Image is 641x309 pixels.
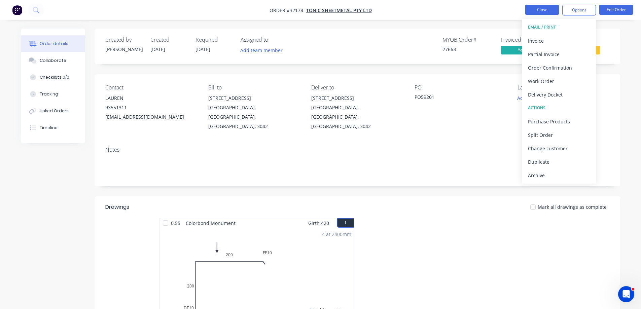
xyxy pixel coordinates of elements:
[105,103,198,112] div: 93551311
[522,21,596,34] button: EMAIL / PRINT
[105,203,129,211] div: Drawings
[105,93,198,122] div: LAUREN93551311[EMAIL_ADDRESS][DOMAIN_NAME]
[105,93,198,103] div: LAUREN
[522,128,596,142] button: Split Order
[21,119,85,136] button: Timeline
[562,5,596,15] button: Options
[528,144,590,153] div: Change customer
[522,155,596,168] button: Duplicate
[522,115,596,128] button: Purchase Products
[501,37,551,43] div: Invoiced
[528,157,590,167] div: Duplicate
[528,49,590,59] div: Partial Invoice
[150,37,187,43] div: Created
[528,36,590,46] div: Invoice
[528,90,590,100] div: Delivery Docket
[12,5,22,15] img: Factory
[442,37,493,43] div: MYOB Order #
[40,108,69,114] div: Linked Orders
[150,46,165,52] span: [DATE]
[21,86,85,103] button: Tracking
[40,74,69,80] div: Checklists 0/0
[501,46,541,54] span: Yes
[306,7,372,13] a: TONIC SHEETMETAL PTY LTD
[522,74,596,88] button: Work Order
[522,61,596,74] button: Order Confirmation
[528,130,590,140] div: Split Order
[528,63,590,73] div: Order Confirmation
[538,203,607,210] span: Mark all drawings as complete
[311,93,403,131] div: [STREET_ADDRESS][GEOGRAPHIC_DATA], [GEOGRAPHIC_DATA], [GEOGRAPHIC_DATA], 3042
[308,218,329,228] span: Girth 420
[337,218,354,228] button: 1
[40,125,58,131] div: Timeline
[522,101,596,115] button: ACTIONS
[21,69,85,86] button: Checklists 0/0
[528,76,590,86] div: Work Order
[40,91,58,97] div: Tracking
[270,7,306,13] span: Order #32178 -
[241,37,308,43] div: Assigned to
[40,57,66,64] div: Collaborate
[237,46,286,55] button: Add team member
[183,218,238,228] span: Colorbond Monument
[208,93,300,131] div: [STREET_ADDRESS][GEOGRAPHIC_DATA], [GEOGRAPHIC_DATA], [GEOGRAPHIC_DATA], 3042
[415,93,499,103] div: PO59201
[599,5,633,15] button: Edit Order
[528,104,590,112] div: ACTIONS
[618,286,634,302] iframe: Intercom live chat
[105,46,142,53] div: [PERSON_NAME]
[105,112,198,122] div: [EMAIL_ADDRESS][DOMAIN_NAME]
[514,93,545,103] button: Add labels
[195,46,210,52] span: [DATE]
[21,52,85,69] button: Collaborate
[105,37,142,43] div: Created by
[208,93,300,103] div: [STREET_ADDRESS]
[528,23,590,32] div: EMAIL / PRINT
[168,218,183,228] span: 0.55
[21,35,85,52] button: Order details
[525,5,559,15] button: Close
[208,103,300,131] div: [GEOGRAPHIC_DATA], [GEOGRAPHIC_DATA], [GEOGRAPHIC_DATA], 3042
[528,117,590,126] div: Purchase Products
[311,103,403,131] div: [GEOGRAPHIC_DATA], [GEOGRAPHIC_DATA], [GEOGRAPHIC_DATA], 3042
[522,34,596,47] button: Invoice
[415,84,507,91] div: PO
[518,84,610,91] div: Labels
[311,84,403,91] div: Deliver to
[105,147,610,153] div: Notes
[241,46,286,55] button: Add team member
[322,231,351,238] div: 4 at 2400mm
[208,84,300,91] div: Bill to
[195,37,233,43] div: Required
[311,93,403,103] div: [STREET_ADDRESS]
[528,170,590,180] div: Archive
[522,168,596,182] button: Archive
[442,46,493,53] div: 27663
[40,41,68,47] div: Order details
[522,47,596,61] button: Partial Invoice
[21,103,85,119] button: Linked Orders
[522,88,596,101] button: Delivery Docket
[105,84,198,91] div: Contact
[522,142,596,155] button: Change customer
